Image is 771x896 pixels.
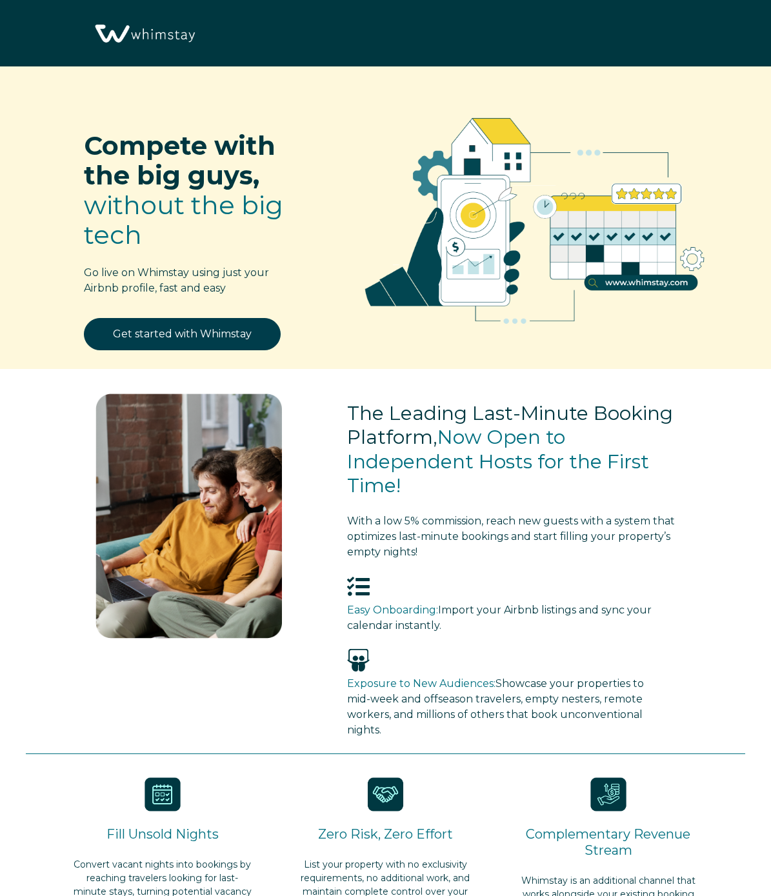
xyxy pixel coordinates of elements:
[90,6,198,62] img: Whimstay Logo-02 1
[337,86,732,344] img: RBO Ilustrations-02
[347,425,649,497] span: Now Open to Independent Hosts for the First Time!
[347,677,496,690] span: Exposure to New Audiences:
[347,515,675,543] span: With a low 5% commission, reach new guests with a system that optimizes last-minute bookings and s
[347,515,675,558] span: tart filling your property’s empty nights!
[318,826,453,842] span: Zero Risk, Zero Effort
[333,773,439,815] img: icon-44
[106,826,219,842] span: Fill Unsold Nights
[84,130,275,191] span: Compete with the big guys,
[110,773,215,815] img: i2
[526,826,690,858] span: Complementary Revenue Stream
[90,388,288,644] img: img-2
[84,318,281,350] a: Get started with Whimstay
[84,266,269,294] span: Go live on Whimstay using just your Airbnb profile, fast and easy
[347,401,673,450] span: The Leading Last-Minute Booking Platform,
[347,604,438,616] span: Easy Onboarding:
[84,189,283,250] span: without the big tech
[556,773,661,815] img: icon-43
[347,677,644,736] span: Showcase your properties to mid-week and offseason travelers, empty nesters, remote workers, and ...
[347,604,652,632] span: Import your Airbnb listings and sync your calendar instantly.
